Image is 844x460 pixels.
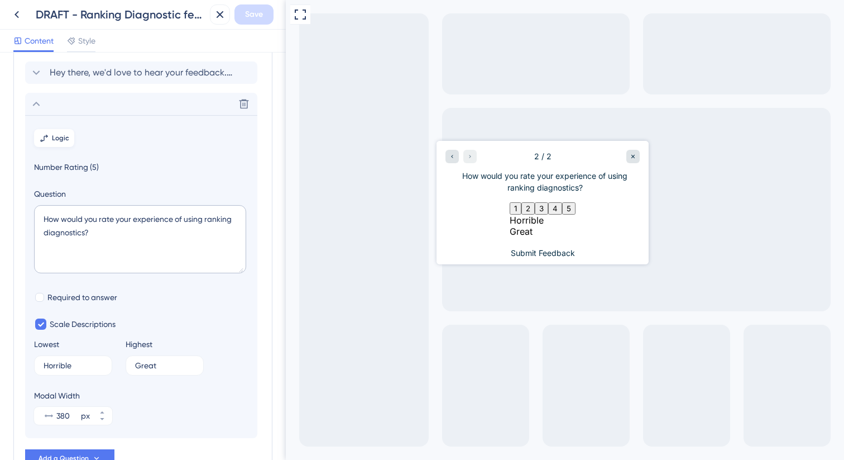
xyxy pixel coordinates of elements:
label: Question [34,187,248,201]
span: Style [78,34,95,48]
textarea: How would you rate your experience of using ranking diagnostics? [34,205,246,273]
button: px [92,416,112,425]
span: Content [25,34,54,48]
div: Modal Width [34,389,112,402]
div: px [81,409,90,423]
span: Hey there, we'd love to hear your feedback. What could we do to make Ranking diagnostics more use... [50,66,234,79]
button: Save [234,4,274,25]
input: Type the value [135,362,194,369]
button: Logic [34,129,74,147]
div: Highest [126,338,152,351]
span: Scale Descriptions [50,317,116,331]
input: Type the value [44,362,103,369]
button: px [92,407,112,416]
span: Logic [52,134,69,143]
iframe: UserGuiding Survey [151,141,363,264]
span: Required to answer [47,291,117,304]
span: Save [245,8,263,21]
input: px [56,409,79,423]
span: Number Rating (5) [34,160,248,174]
div: Lowest [34,338,59,351]
div: DRAFT - Ranking Diagnostic feedback form (LK testing designs) [36,7,205,22]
